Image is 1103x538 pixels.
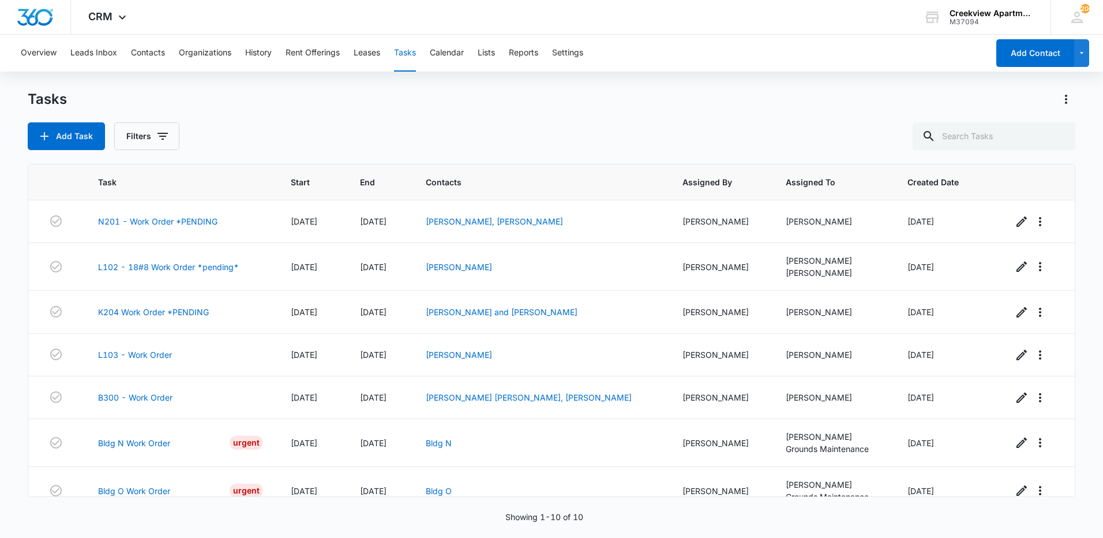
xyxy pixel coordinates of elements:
[98,306,209,318] a: K204 Work Order *PENDING
[682,349,758,361] div: [PERSON_NAME]
[291,307,317,317] span: [DATE]
[478,35,495,72] button: Lists
[28,122,105,150] button: Add Task
[291,176,316,188] span: Start
[786,306,880,318] div: [PERSON_NAME]
[21,35,57,72] button: Overview
[426,216,563,226] a: [PERSON_NAME], [PERSON_NAME]
[682,485,758,497] div: [PERSON_NAME]
[682,261,758,273] div: [PERSON_NAME]
[360,350,387,360] span: [DATE]
[505,511,583,523] p: Showing 1-10 of 10
[426,486,452,496] a: Bldg O
[354,35,380,72] button: Leases
[1081,4,1090,13] span: 200
[907,486,934,496] span: [DATE]
[98,485,170,497] a: Bldg O Work Order
[179,35,231,72] button: Organizations
[360,486,387,496] span: [DATE]
[426,307,577,317] a: [PERSON_NAME] and [PERSON_NAME]
[509,35,538,72] button: Reports
[360,216,387,226] span: [DATE]
[360,176,381,188] span: End
[88,10,112,23] span: CRM
[98,215,217,227] a: N201 - Work Order *PENDING
[786,391,880,403] div: [PERSON_NAME]
[98,437,170,449] a: Bldg N Work Order
[286,35,340,72] button: Rent Offerings
[786,431,880,443] div: [PERSON_NAME]
[291,350,317,360] span: [DATE]
[360,262,387,272] span: [DATE]
[291,393,317,402] span: [DATE]
[291,262,317,272] span: [DATE]
[114,122,179,150] button: Filters
[907,176,968,188] span: Created Date
[907,438,934,448] span: [DATE]
[426,350,492,360] a: [PERSON_NAME]
[245,35,272,72] button: History
[430,35,464,72] button: Calendar
[786,267,880,279] div: [PERSON_NAME]
[426,438,452,448] a: Bldg N
[28,91,67,108] h1: Tasks
[360,438,387,448] span: [DATE]
[291,438,317,448] span: [DATE]
[98,391,172,403] a: B300 - Work Order
[230,484,263,498] div: Urgent
[360,307,387,317] span: [DATE]
[682,176,741,188] span: Assigned By
[682,306,758,318] div: [PERSON_NAME]
[426,262,492,272] a: [PERSON_NAME]
[786,349,880,361] div: [PERSON_NAME]
[786,176,863,188] span: Assigned To
[950,18,1034,26] div: account id
[786,443,880,455] div: Grounds Maintenance
[291,216,317,226] span: [DATE]
[996,39,1074,67] button: Add Contact
[907,262,934,272] span: [DATE]
[907,216,934,226] span: [DATE]
[394,35,416,72] button: Tasks
[786,479,880,491] div: [PERSON_NAME]
[98,176,246,188] span: Task
[786,255,880,267] div: [PERSON_NAME]
[98,261,239,273] a: L102 - 18#8 Work Order *pending*
[682,215,758,227] div: [PERSON_NAME]
[426,176,638,188] span: Contacts
[291,486,317,496] span: [DATE]
[786,491,880,503] div: Grounds Maintenance
[907,350,934,360] span: [DATE]
[131,35,165,72] button: Contacts
[98,349,172,361] a: L103 - Work Order
[552,35,583,72] button: Settings
[1081,4,1090,13] div: notifications count
[426,393,632,402] a: [PERSON_NAME] [PERSON_NAME], [PERSON_NAME]
[360,393,387,402] span: [DATE]
[70,35,117,72] button: Leads Inbox
[950,9,1034,18] div: account name
[682,391,758,403] div: [PERSON_NAME]
[907,393,934,402] span: [DATE]
[230,436,263,450] div: Urgent
[786,215,880,227] div: [PERSON_NAME]
[907,307,934,317] span: [DATE]
[1057,90,1075,109] button: Actions
[913,122,1075,150] input: Search Tasks
[682,437,758,449] div: [PERSON_NAME]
